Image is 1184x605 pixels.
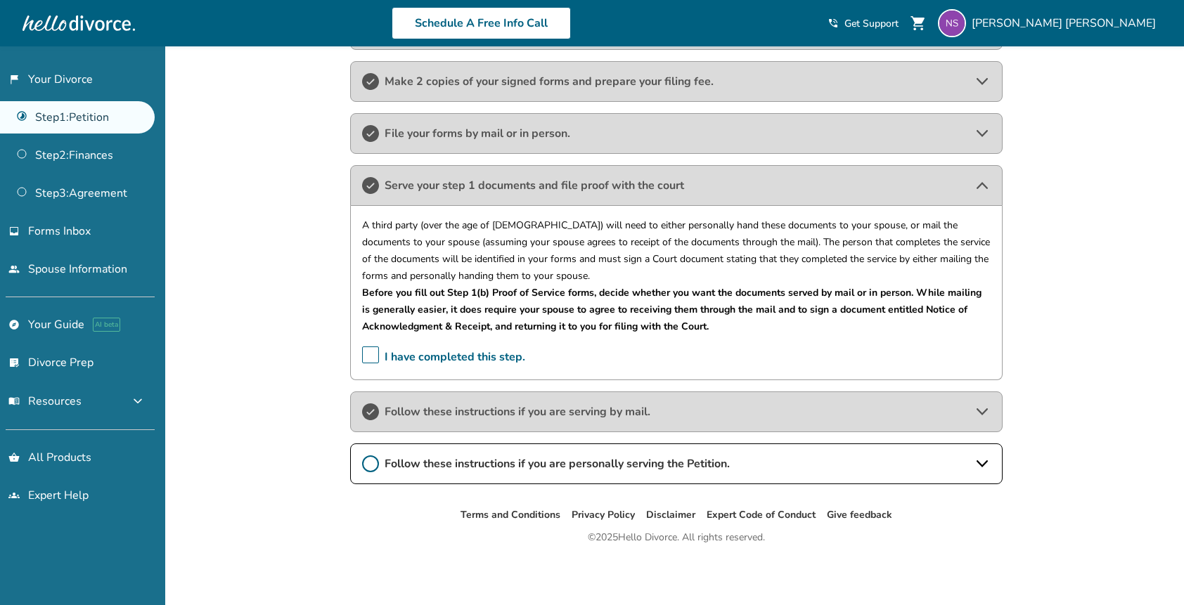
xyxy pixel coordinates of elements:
[392,7,571,39] a: Schedule A Free Info Call
[362,346,525,368] span: I have completed this step.
[707,508,816,521] a: Expert Code of Conduct
[385,178,968,193] span: Serve your step 1 documents and file proof with the court
[8,396,20,407] span: menu_book
[588,529,765,546] div: © 2025 Hello Divorce. All rights reserved.
[385,74,968,89] span: Make 2 copies of your signed forms and prepare your filing fee.
[8,226,20,237] span: inbox
[1114,538,1184,605] iframe: Chat Widget
[572,508,635,521] a: Privacy Policy
[8,393,82,409] span: Resources
[827,507,892,523] li: Give feedback
[385,456,968,471] span: Follow these instructions if you are personally serving the Petition.
[8,490,20,501] span: groups
[93,318,120,332] span: AI beta
[28,223,91,239] span: Forms Inbox
[362,286,982,333] strong: Before you fill out Step 1(b) Proof of Service forms, decide whether you want the documents serve...
[646,507,695,523] li: Disclaimer
[8,319,20,330] span: explore
[8,357,20,368] span: list_alt_check
[828,18,839,29] span: phone_in_talk
[844,17,899,30] span: Get Support
[385,404,968,419] span: Follow these instructions if you are serving by mail.
[8,74,20,85] span: flag_2
[362,217,991,285] p: A third party (over the age of [DEMOGRAPHIC_DATA]) will need to either personally hand these docu...
[938,9,966,37] img: ngentile@live.com
[910,15,927,32] span: shopping_cart
[972,15,1162,31] span: [PERSON_NAME] [PERSON_NAME]
[8,452,20,463] span: shopping_basket
[828,17,899,30] a: phone_in_talkGet Support
[385,126,968,141] span: File your forms by mail or in person.
[8,264,20,275] span: people
[461,508,560,521] a: Terms and Conditions
[129,393,146,410] span: expand_more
